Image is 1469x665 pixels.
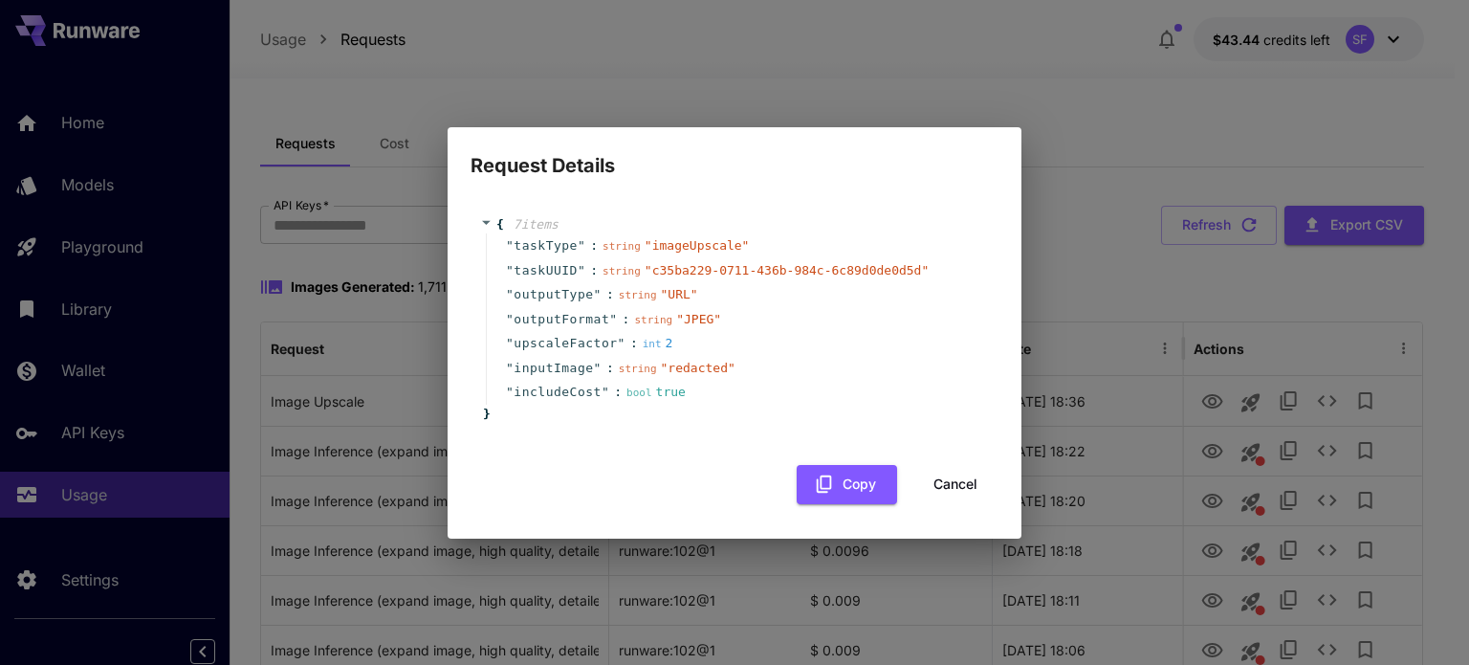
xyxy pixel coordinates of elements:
span: string [603,265,641,277]
span: string [603,240,641,253]
span: " JPEG " [676,312,721,326]
span: : [606,359,614,378]
span: inputImage [514,359,593,378]
span: outputFormat [514,310,609,329]
span: string [634,314,672,326]
span: : [590,261,598,280]
span: " [594,361,602,375]
span: bool [626,387,652,399]
span: taskUUID [514,261,578,280]
span: { [496,215,504,234]
span: 7 item s [514,217,559,232]
span: : [614,383,622,402]
span: outputType [514,285,593,304]
span: includeCost [514,383,602,402]
span: " [618,336,625,350]
div: true [626,383,686,402]
span: " [609,312,617,326]
span: " [594,287,602,301]
span: : [623,310,630,329]
span: " [506,385,514,399]
span: " [506,238,514,253]
span: " [506,312,514,326]
span: " URL " [661,287,698,301]
div: 2 [643,334,673,353]
span: " [578,238,585,253]
span: " [506,361,514,375]
button: Cancel [912,465,998,504]
span: " [602,385,609,399]
span: " redacted " [661,361,735,375]
span: taskType [514,236,578,255]
span: " c35ba229-0711-436b-984c-6c89d0de0d5d " [645,263,929,277]
span: : [606,285,614,304]
h2: Request Details [448,127,1021,181]
span: upscaleFactor [514,334,617,353]
span: " [506,287,514,301]
span: string [619,363,657,375]
span: " [578,263,585,277]
span: } [480,405,491,424]
button: Copy [797,465,897,504]
span: : [630,334,638,353]
span: int [643,338,662,350]
span: " [506,336,514,350]
span: " imageUpscale " [645,238,750,253]
span: " [506,263,514,277]
span: string [619,289,657,301]
span: : [590,236,598,255]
